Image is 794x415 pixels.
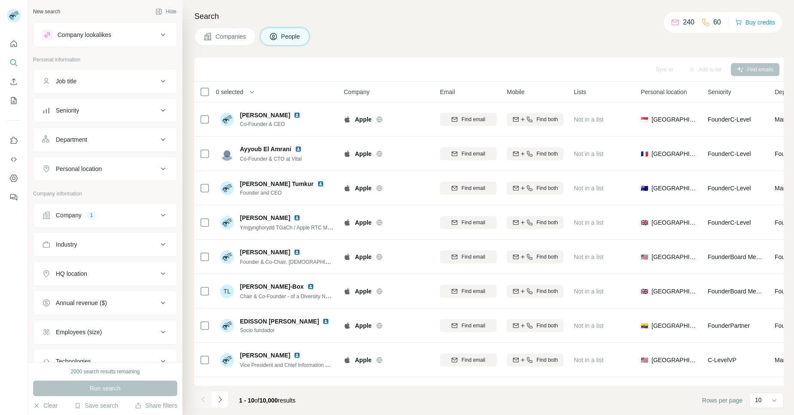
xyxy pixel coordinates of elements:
[355,287,372,296] span: Apple
[56,211,82,220] div: Company
[574,88,586,96] span: Lists
[220,113,234,126] img: Avatar
[344,288,351,295] img: Logo of Apple
[240,361,340,368] span: Vice President and Chief Information Officer
[33,100,177,121] button: Seniority
[440,250,497,263] button: Find email
[240,111,290,119] span: [PERSON_NAME]
[344,322,351,329] img: Logo of Apple
[240,293,368,299] span: Chair & Co-Founder - of a Diversity Network Association
[440,285,497,298] button: Find email
[652,150,697,158] span: [GEOGRAPHIC_DATA]
[33,205,177,226] button: Company1
[708,150,751,157] span: Founder C-Level
[641,184,648,192] span: 🇦🇺
[33,56,177,64] p: Personal information
[260,397,278,404] span: 10,000
[574,219,603,226] span: Not in a list
[56,106,79,115] div: Seniority
[220,319,234,333] img: Avatar
[240,224,401,231] span: Ymgynghorydd TGaCh / Apple RTC Manager : [GEOGRAPHIC_DATA]
[240,248,290,256] span: [PERSON_NAME]
[56,299,107,307] div: Annual revenue ($)
[239,397,296,404] span: results
[33,263,177,284] button: HQ location
[683,17,694,27] p: 240
[212,391,229,408] button: Navigate to next page
[355,115,372,124] span: Apple
[652,115,697,124] span: [GEOGRAPHIC_DATA]
[440,147,497,160] button: Find email
[507,250,564,263] button: Find both
[240,258,346,265] span: Founder & Co-Chair, [DEMOGRAPHIC_DATA]
[708,322,750,329] span: Founder Partner
[307,283,314,290] img: LinkedIn logo
[440,182,497,195] button: Find email
[652,356,697,364] span: [GEOGRAPHIC_DATA]
[652,287,697,296] span: [GEOGRAPHIC_DATA]
[652,321,697,330] span: [GEOGRAPHIC_DATA]
[440,88,455,96] span: Email
[355,356,372,364] span: Apple
[507,147,564,160] button: Find both
[135,401,177,410] button: Share filters
[7,74,21,89] button: Enrich CSV
[33,8,60,15] div: New search
[574,322,603,329] span: Not in a list
[461,287,485,295] span: Find email
[220,284,234,298] div: TL
[574,253,603,260] span: Not in a list
[33,322,177,342] button: Employees (size)
[574,357,603,363] span: Not in a list
[344,185,351,192] img: Logo of Apple
[33,159,177,179] button: Personal location
[294,352,300,359] img: LinkedIn logo
[461,184,485,192] span: Find email
[574,116,603,123] span: Not in a list
[240,318,319,325] span: EDISSON [PERSON_NAME]
[87,211,97,219] div: 1
[641,88,687,96] span: Personal location
[641,356,648,364] span: 🇺🇸
[240,189,327,197] span: Founder and CEO
[344,88,370,96] span: Company
[33,401,58,410] button: Clear
[7,152,21,167] button: Use Surfe API
[33,71,177,92] button: Job title
[440,354,497,366] button: Find email
[317,180,324,187] img: LinkedIn logo
[216,88,243,96] span: 0 selected
[574,288,603,295] span: Not in a list
[708,185,751,192] span: Founder C-Level
[240,327,333,334] span: Socio fundador
[507,216,564,229] button: Find both
[239,397,255,404] span: 1 - 10
[708,253,770,260] span: Founder Board Member
[574,185,603,192] span: Not in a list
[56,240,77,249] div: Industry
[344,219,351,226] img: Logo of Apple
[344,150,351,157] img: Logo of Apple
[294,112,300,119] img: LinkedIn logo
[536,322,558,330] span: Find both
[71,368,140,375] div: 2000 search results remaining
[735,16,775,28] button: Buy credits
[149,5,182,18] button: Hide
[56,135,87,144] div: Department
[536,253,558,261] span: Find both
[220,353,234,367] img: Avatar
[641,115,648,124] span: 🇸🇬
[344,116,351,123] img: Logo of Apple
[461,116,485,123] span: Find email
[713,17,721,27] p: 60
[702,396,742,405] span: Rows per page
[641,287,648,296] span: 🇬🇧
[355,253,372,261] span: Apple
[507,88,524,96] span: Mobile
[652,184,697,192] span: [GEOGRAPHIC_DATA]
[240,214,290,222] span: [PERSON_NAME]
[507,285,564,298] button: Find both
[194,10,784,22] h4: Search
[255,397,260,404] span: of
[536,356,558,364] span: Find both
